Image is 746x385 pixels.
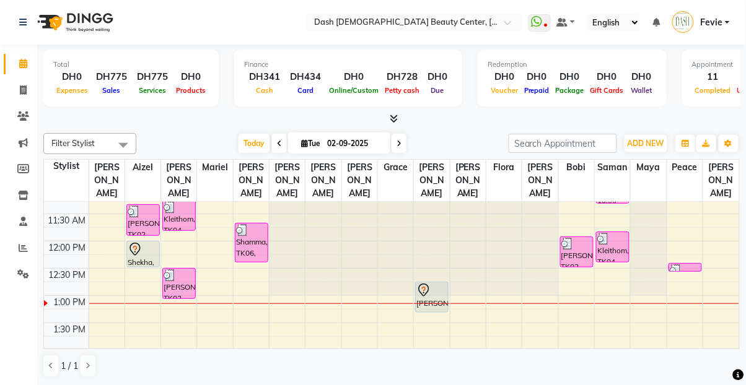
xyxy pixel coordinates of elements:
div: DH0 [53,70,91,84]
span: Services [136,86,169,95]
span: ADD NEW [628,139,664,148]
div: DH0 [488,70,521,84]
span: Products [173,86,209,95]
span: Fevie [700,16,722,29]
div: Redemption [488,59,657,70]
div: DH0 [587,70,627,84]
div: DH0 [423,70,452,84]
span: Saman [595,160,630,175]
div: Shamma, TK06, 12:25 PM-12:30 PM, Removing ordinary polish (DH15) [669,264,701,271]
span: Sales [100,86,124,95]
span: Due [428,86,447,95]
span: [PERSON_NAME] [89,160,125,201]
span: Card [294,86,317,95]
div: Kleithom, TK04, 11:15 AM-11:50 AM, Basic Manicure (DH65) [163,201,195,230]
button: ADD NEW [625,135,667,152]
div: DH341 [244,70,285,84]
div: 1:30 PM [51,323,89,336]
div: 11:30 AM [46,214,89,227]
span: Bobi [559,160,594,175]
div: 1:00 PM [51,296,89,309]
img: logo [32,5,116,40]
span: Package [553,86,587,95]
span: Peace [667,160,703,175]
div: Shekha, TK05, 12:00 PM-12:30 PM, [GEOGRAPHIC_DATA] only apply [127,241,159,267]
span: Gift Cards [587,86,627,95]
span: [PERSON_NAME] [342,160,377,201]
span: Petty cash [382,86,423,95]
div: DH0 [553,70,587,84]
span: [PERSON_NAME] [270,160,305,201]
div: Finance [244,59,452,70]
span: [PERSON_NAME] [234,160,269,201]
img: Fevie [672,11,694,33]
span: Cash [253,86,276,95]
div: [PERSON_NAME], TK07, 12:45 PM-01:20 PM, Blowdry Short Hair Under Shoulder [416,282,448,312]
span: Expenses [53,86,91,95]
span: Online/Custom [326,86,382,95]
span: Today [239,134,270,153]
div: DH434 [285,70,326,84]
div: Total [53,59,209,70]
span: [PERSON_NAME] [305,160,341,201]
div: DH0 [173,70,209,84]
div: Kleithom, TK04, 11:50 AM-12:25 PM, Basic Pedicure (DH75) [597,232,629,262]
input: Search Appointment [509,134,617,153]
span: [PERSON_NAME] [522,160,558,201]
span: Prepaid [521,86,553,95]
span: [PERSON_NAME] [161,160,196,201]
span: 1 / 1 [61,360,78,373]
div: [PERSON_NAME], TK02, 11:20 AM-11:55 AM, Normal Hair Wash (DH40) [127,205,159,235]
span: Voucher [488,86,521,95]
div: DH0 [521,70,553,84]
span: Wallet [628,86,656,95]
div: Shamma, TK06, 11:40 AM-12:25 PM, Hand Gel Polish Removal with cleaning (DH95) [235,223,268,262]
div: [PERSON_NAME], TK02, 12:30 PM-01:05 PM, Basic Pedicure (DH75) [163,269,195,298]
div: 12:00 PM [46,241,89,254]
span: Maya [631,160,666,175]
span: Filter Stylist [51,138,95,148]
span: Aizel [125,160,160,175]
span: [PERSON_NAME] [703,160,739,201]
span: [PERSON_NAME] [414,160,449,201]
div: 12:30 PM [46,269,89,282]
span: Completed [692,86,734,95]
div: Stylist [44,160,89,173]
span: Flora [486,160,522,175]
span: Mariel [197,160,232,175]
span: [PERSON_NAME] [450,160,486,201]
input: 2025-09-02 [323,134,385,153]
div: 11 [692,70,734,84]
div: DH728 [382,70,423,84]
div: DH0 [326,70,382,84]
div: DH775 [132,70,173,84]
span: Grace [378,160,413,175]
div: [PERSON_NAME], TK02, 11:55 AM-12:30 PM, Basic Manicure (DH65) [561,237,593,267]
div: DH0 [627,70,657,84]
span: Tue [298,139,323,148]
div: DH775 [91,70,132,84]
